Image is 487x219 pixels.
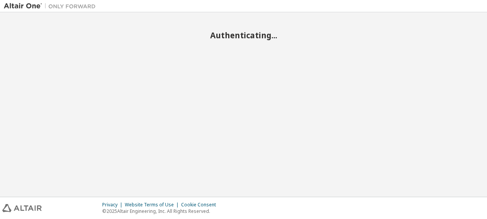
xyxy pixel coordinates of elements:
[4,30,483,40] h2: Authenticating...
[125,202,181,208] div: Website Terms of Use
[102,208,221,214] p: © 2025 Altair Engineering, Inc. All Rights Reserved.
[181,202,221,208] div: Cookie Consent
[102,202,125,208] div: Privacy
[2,204,42,212] img: altair_logo.svg
[4,2,100,10] img: Altair One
